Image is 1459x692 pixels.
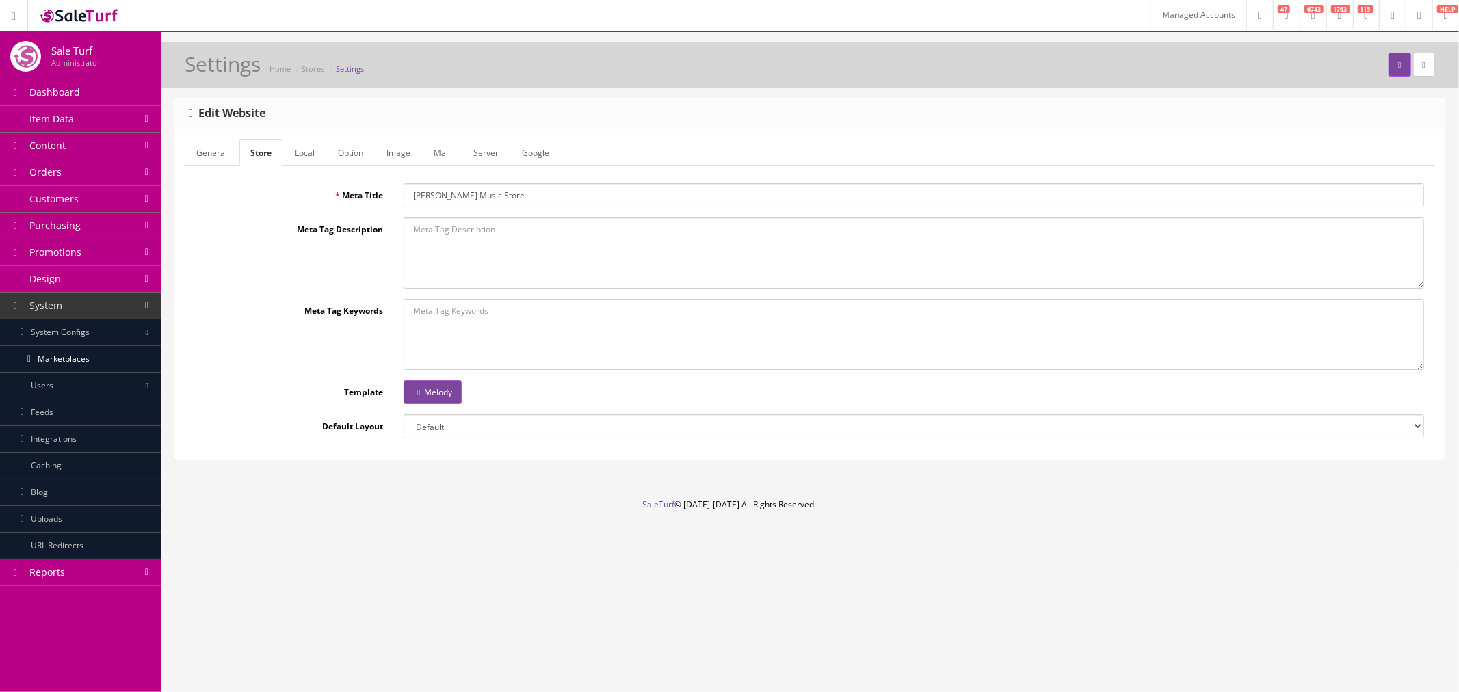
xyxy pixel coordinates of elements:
[239,139,282,166] a: Store
[38,6,120,25] img: SaleTurf
[29,565,65,578] span: Reports
[185,299,393,317] label: Meta Tag Keywords
[29,272,61,285] span: Design
[376,139,421,166] a: Image
[1358,5,1373,13] span: 115
[10,41,41,72] img: joshlucio05
[462,139,510,166] a: Server
[29,299,62,312] span: System
[29,245,81,258] span: Promotions
[189,107,265,120] h3: Edit Website
[336,64,364,74] a: Settings
[185,380,393,399] label: Template
[185,53,261,75] h1: Settings
[29,112,74,125] span: Item Data
[185,414,393,433] label: Default Layout
[643,498,675,510] a: SaleTurf
[270,64,291,74] a: Home
[327,139,374,166] a: Option
[284,139,326,166] a: Local
[51,57,100,68] small: Administrator
[29,165,62,178] span: Orders
[1278,5,1290,13] span: 47
[302,64,324,74] a: Stores
[1304,5,1324,13] span: 6743
[404,380,461,404] button: Melody
[423,139,461,166] a: Mail
[29,219,81,232] span: Purchasing
[1437,5,1458,13] span: HELP
[29,85,80,98] span: Dashboard
[185,139,238,166] a: General
[511,139,560,166] a: Google
[1331,5,1350,13] span: 1763
[404,183,1424,207] input: Meta Title
[51,45,100,57] h4: Sale Turf
[29,192,79,205] span: Customers
[29,139,66,152] span: Content
[185,183,393,202] label: Meta Title
[185,217,393,236] label: Meta Tag Description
